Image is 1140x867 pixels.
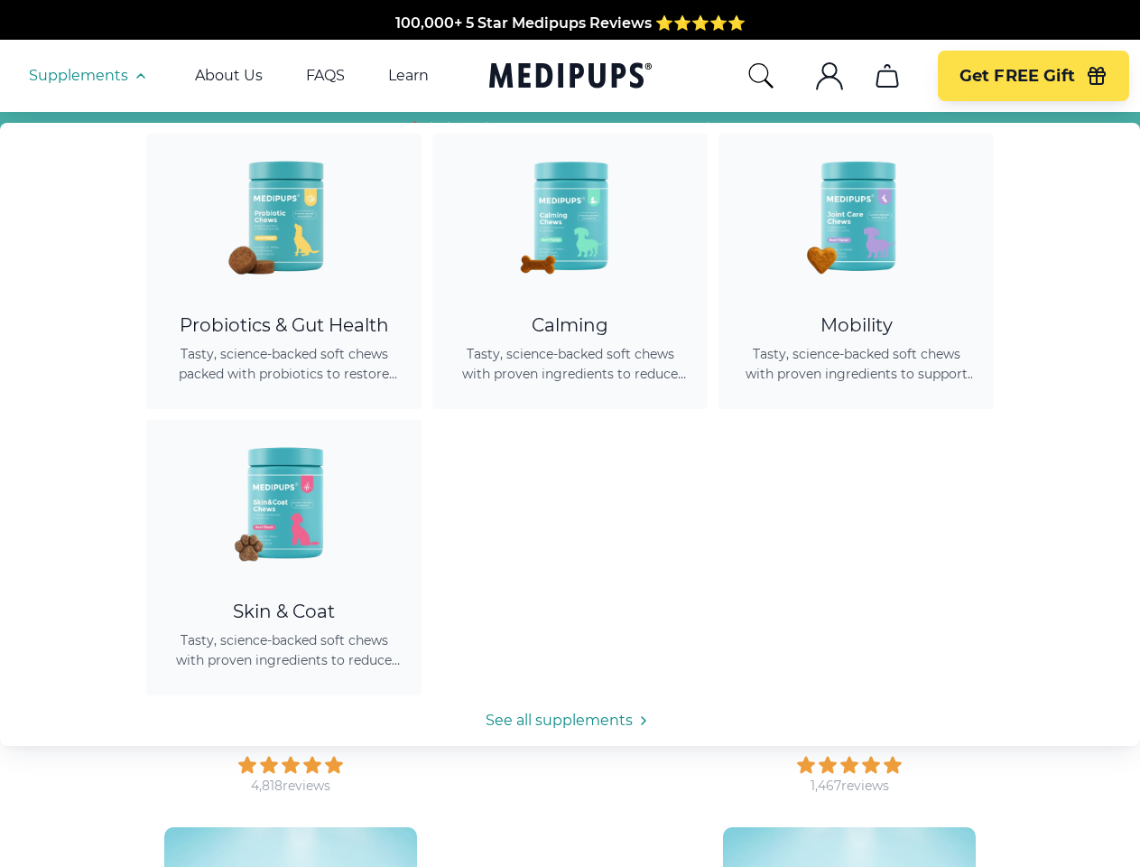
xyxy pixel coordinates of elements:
span: Tasty, science-backed soft chews with proven ingredients to support joint health, improve mobilit... [740,344,972,384]
a: Skin & Coat Chews - MedipupsSkin & CoatTasty, science-backed soft chews with proven ingredients t... [146,420,422,695]
div: Probiotics & Gut Health [168,314,400,337]
span: Tasty, science-backed soft chews with proven ingredients to reduce anxiety, promote relaxation, a... [454,344,686,384]
span: Tasty, science-backed soft chews with proven ingredients to reduce shedding, promote healthy skin... [168,630,400,670]
button: Supplements [29,65,152,87]
a: Learn [388,67,429,85]
button: search [746,61,775,90]
a: Probiotic Dog Chews - MedipupsProbiotics & Gut HealthTasty, science-backed soft chews packed with... [146,134,422,409]
span: Made In The [GEOGRAPHIC_DATA] from domestic & globally sourced ingredients [270,33,870,51]
div: Mobility [740,314,972,337]
button: account [808,54,851,98]
a: About Us [195,67,263,85]
div: 1,467 reviews [811,778,889,795]
span: 100,000+ 5 Star Medipups Reviews ⭐️⭐️⭐️⭐️⭐️ [395,12,746,29]
img: Probiotic Dog Chews - Medipups [203,134,366,296]
span: Tasty, science-backed soft chews packed with probiotics to restore gut balance, ease itching, sup... [168,344,400,384]
img: Joint Care Chews - Medipups [775,134,938,296]
button: Get FREE Gift [938,51,1129,101]
button: cart [866,54,909,98]
a: Joint Care Chews - MedipupsMobilityTasty, science-backed soft chews with proven ingredients to su... [718,134,994,409]
a: Calming Dog Chews - MedipupsCalmingTasty, science-backed soft chews with proven ingredients to re... [432,134,708,409]
div: Skin & Coat [168,601,400,623]
img: Calming Dog Chews - Medipups [489,134,652,296]
img: Skin & Coat Chews - Medipups [203,420,366,583]
span: Supplements [29,67,128,85]
div: 4,818 reviews [251,778,330,795]
div: Calming [454,314,686,337]
a: Medipups [489,59,652,96]
span: Get FREE Gift [959,66,1075,87]
a: FAQS [306,67,345,85]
